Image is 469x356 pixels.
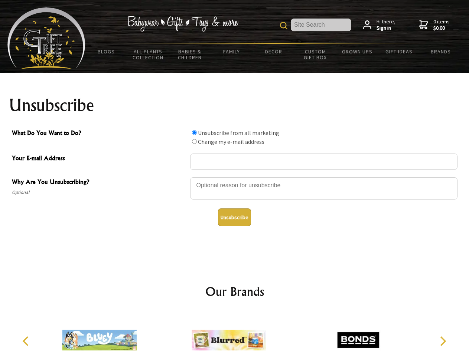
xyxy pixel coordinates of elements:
[12,188,186,197] span: Optional
[433,25,450,32] strong: $0.00
[218,208,251,226] button: Unsubscribe
[377,25,395,32] strong: Sign in
[192,139,197,144] input: What Do You Want to Do?
[377,19,395,32] span: Hi there,
[211,44,253,59] a: Family
[192,130,197,135] input: What Do You Want to Do?
[9,96,460,114] h1: Unsubscribe
[378,44,420,59] a: Gift Ideas
[19,333,35,349] button: Previous
[434,333,451,349] button: Next
[419,19,450,32] a: 0 items$0.00
[12,177,186,188] span: Why Are You Unsubscribing?
[198,138,264,145] label: Change my e-mail address
[294,44,336,65] a: Custom Gift Box
[280,22,287,29] img: product search
[198,129,279,136] label: Unsubscribe from all marketing
[12,128,186,139] span: What Do You Want to Do?
[291,19,351,31] input: Site Search
[15,283,455,300] h2: Our Brands
[85,44,127,59] a: BLOGS
[127,16,238,32] img: Babywear - Gifts - Toys & more
[190,177,457,200] textarea: Why Are You Unsubscribing?
[127,44,169,65] a: All Plants Collection
[420,44,462,59] a: Brands
[7,7,85,69] img: Babyware - Gifts - Toys and more...
[169,44,211,65] a: Babies & Children
[336,44,378,59] a: Grown Ups
[433,18,450,32] span: 0 items
[363,19,395,32] a: Hi there,Sign in
[253,44,294,59] a: Decor
[12,154,186,164] span: Your E-mail Address
[190,154,457,170] input: Your E-mail Address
